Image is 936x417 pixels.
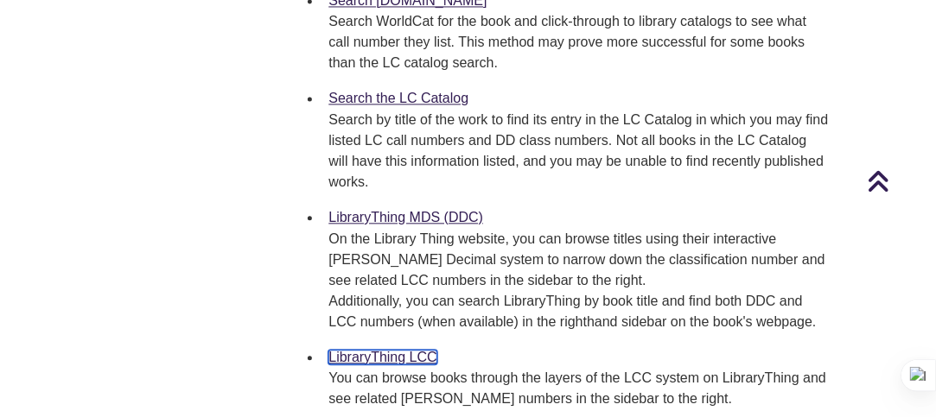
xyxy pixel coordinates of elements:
a: LibraryThing LCC [328,350,436,364]
div: You can browse books through the layers of the LCC system on LibraryThing and see related [PERSON... [328,368,828,409]
div: Search by title of the work to find its entry in the LC Catalog in which you may find listed LC c... [328,110,828,193]
a: LibraryThing MDS (DDC) [328,210,483,224]
div: Search WorldCat for the book and click-through to library catalogs to see what call number they l... [328,11,828,73]
a: Back to Top [867,169,932,193]
div: On the Library Thing website, you can browse titles using their interactive [PERSON_NAME] Decimal... [328,229,828,332]
a: Search the LC Catalog [328,91,468,105]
